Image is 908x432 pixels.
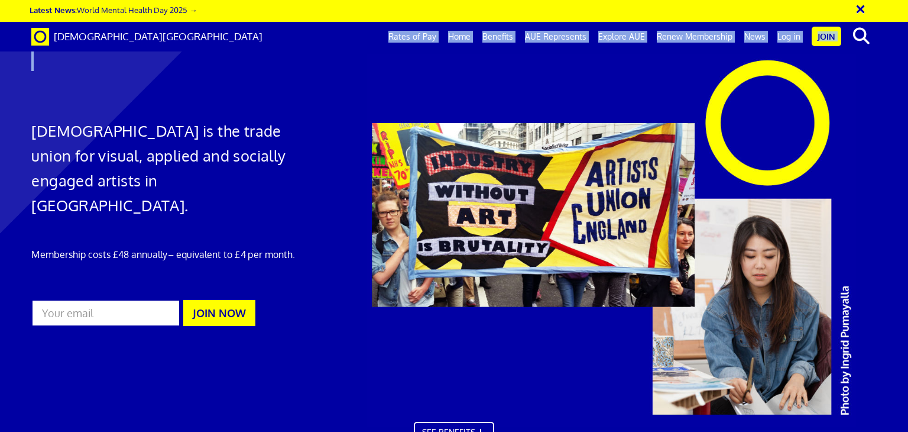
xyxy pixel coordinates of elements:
[442,22,476,51] a: Home
[31,247,301,262] p: Membership costs £48 annually – equivalent to £4 per month.
[651,22,738,51] a: Renew Membership
[54,30,262,43] span: [DEMOGRAPHIC_DATA][GEOGRAPHIC_DATA]
[476,22,519,51] a: Benefits
[31,118,301,218] h1: [DEMOGRAPHIC_DATA] is the trade union for visual, applied and socially engaged artists in [GEOGRA...
[382,22,442,51] a: Rates of Pay
[771,22,806,51] a: Log in
[738,22,771,51] a: News
[31,299,180,327] input: Your email
[519,22,592,51] a: AUE Represents
[22,22,271,51] a: Brand [DEMOGRAPHIC_DATA][GEOGRAPHIC_DATA]
[183,300,255,326] button: JOIN NOW
[844,24,880,49] button: search
[812,27,841,46] a: Join
[592,22,651,51] a: Explore AUE
[30,5,77,15] strong: Latest News:
[30,5,197,15] a: Latest News:World Mental Health Day 2025 →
